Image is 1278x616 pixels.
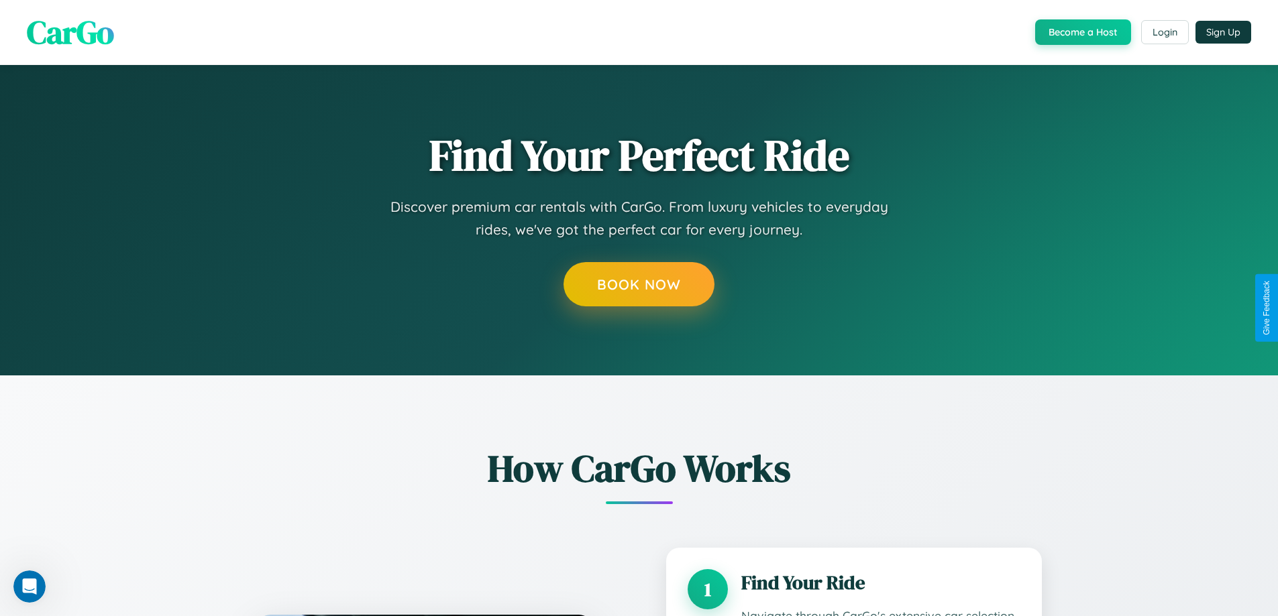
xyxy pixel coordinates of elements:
[1141,20,1189,44] button: Login
[741,569,1020,596] h3: Find Your Ride
[13,570,46,603] iframe: Intercom live chat
[688,569,728,609] div: 1
[371,196,908,241] p: Discover premium car rentals with CarGo. From luxury vehicles to everyday rides, we've got the pe...
[429,132,849,179] h1: Find Your Perfect Ride
[1195,21,1251,44] button: Sign Up
[237,442,1042,494] h2: How CarGo Works
[1035,19,1131,45] button: Become a Host
[1262,281,1271,335] div: Give Feedback
[27,10,114,54] span: CarGo
[564,262,714,306] button: Book Now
